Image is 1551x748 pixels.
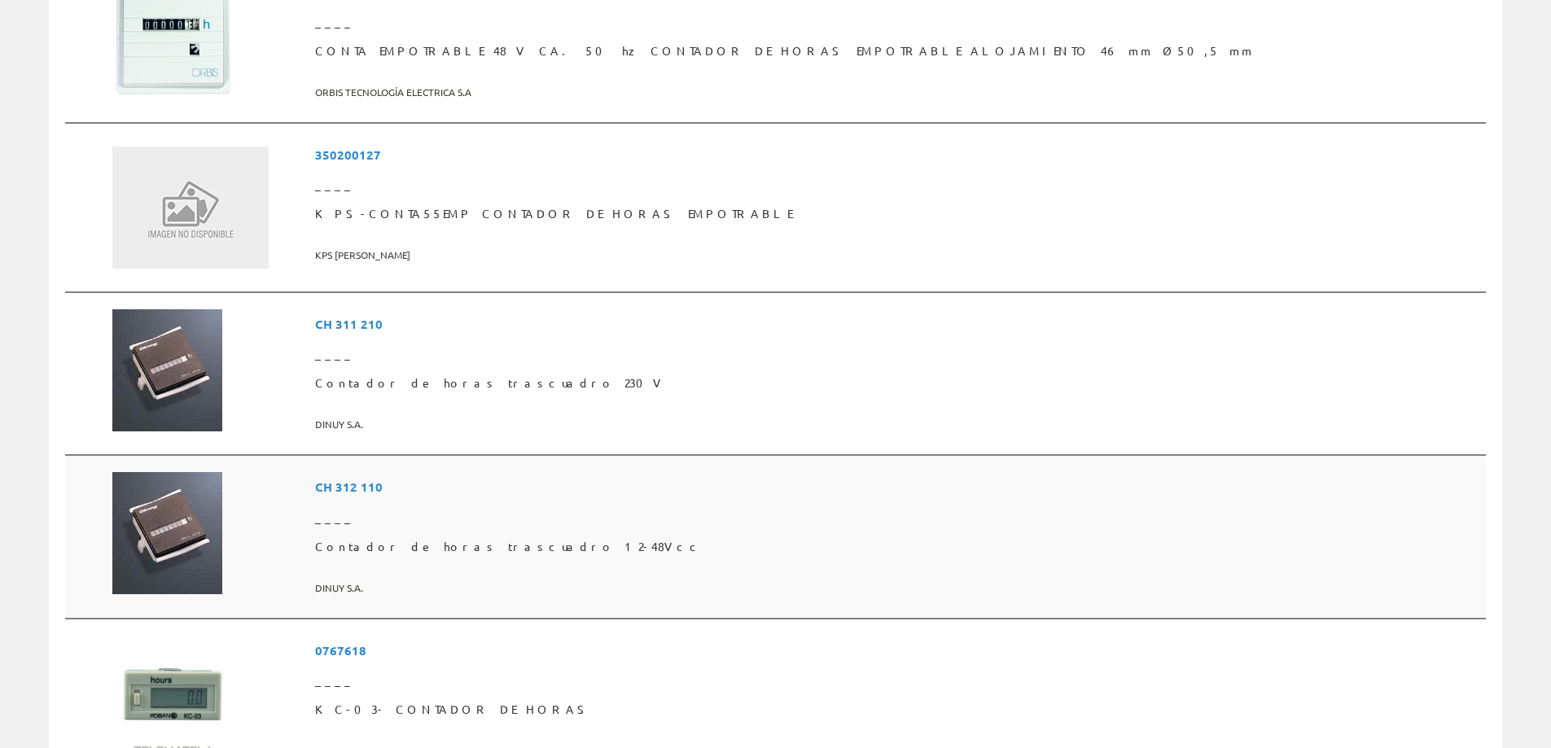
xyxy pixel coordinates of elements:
span: Contador de horas trascuadro 12-48Vcc [315,532,1479,562]
span: CH 312 110 [315,472,1479,502]
img: Foto artículo Contador de horas trascuadro 230V (135.13513513514x150) [112,309,222,431]
span: DINUY S.A. [315,411,1479,438]
span: KC-03- CONTADOR DE HORAS [315,695,1479,724]
span: ____ [315,339,1479,369]
span: KPS-CONTA55EMP CONTADOR DE HORAS EMPOTRABLE [315,199,1479,229]
span: ORBIS TECNOLOGÍA ELECTRICA S.A [315,79,1479,106]
span: CONTA EMPOTRABLE 48 V CA. 50 hz CONTADOR DE HORAS EMPOTRABLE ALOJAMIENTO 46 mm Ø 50,5 mm [315,37,1479,66]
img: Foto artículo Contador de horas trascuadro 12-48Vcc (135.13513513514x150) [112,472,222,594]
span: ____ [315,7,1479,37]
span: KPS [PERSON_NAME] [315,242,1479,269]
span: 350200127 [315,140,1479,170]
span: ____ [315,170,1479,199]
span: ____ [315,666,1479,695]
span: ____ [315,503,1479,532]
span: Contador de horas trascuadro 230V [315,369,1479,398]
span: DINUY S.A. [315,575,1479,601]
span: 0767618 [315,636,1479,666]
span: CH 311 210 [315,309,1479,339]
img: Sin Imagen Disponible [112,147,269,269]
